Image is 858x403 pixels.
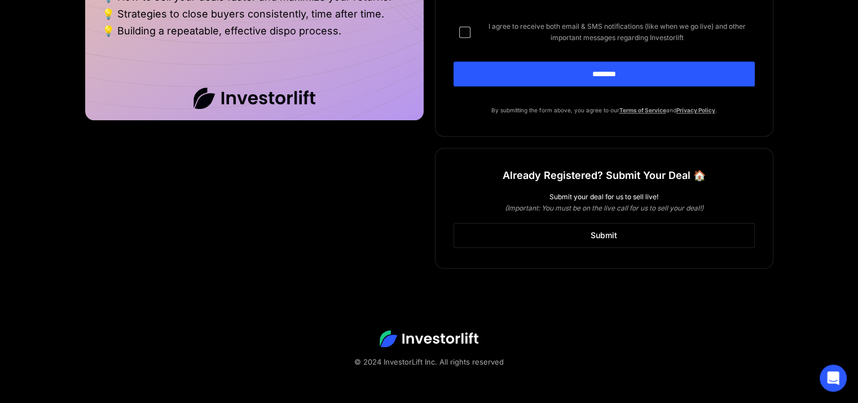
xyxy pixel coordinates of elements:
[505,204,703,212] em: (Important: You must be on the live call for us to sell your deal!)
[619,107,666,113] a: Terms of Service
[503,165,706,186] h1: Already Registered? Submit Your Deal 🏠
[454,104,755,116] p: By submitting the form above, you agree to our and .
[45,356,813,367] div: © 2024 InvestorLift Inc. All rights reserved
[102,8,407,25] li: 💡 Strategies to close buyers consistently, time after time.
[454,191,755,203] div: Submit your deal for us to sell live!
[676,107,715,113] a: Privacy Policy
[102,25,407,37] li: 💡 Building a repeatable, effective dispo process.
[820,365,847,392] div: Open Intercom Messenger
[479,21,755,43] span: I agree to receive both email & SMS notifications (like when we go live) and other important mess...
[454,223,755,248] a: Submit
